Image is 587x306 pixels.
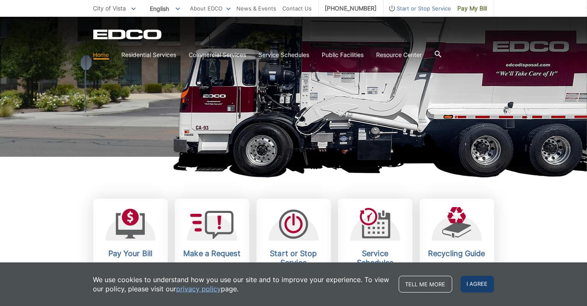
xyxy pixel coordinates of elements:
[181,249,243,258] h2: Make a Request
[426,249,488,258] h2: Recycling Guide
[122,50,177,60] a: Residential Services
[144,2,186,16] span: English
[237,4,277,13] a: News & Events
[458,4,487,13] span: Pay My Bill
[344,249,406,267] h2: Service Schedules
[100,249,161,258] h2: Pay Your Bill
[399,276,452,293] a: Tell me more
[259,50,310,60] a: Service Schedules
[93,275,390,293] p: We use cookies to understand how you use our site and to improve your experience. To view our pol...
[263,249,325,267] h2: Start or Stop Service
[93,29,163,39] a: EDCD logo. Return to the homepage.
[322,50,364,60] a: Public Facilities
[377,50,422,60] a: Resource Center
[93,5,126,12] span: City of Vista
[190,4,231,13] a: About EDCO
[283,4,312,13] a: Contact Us
[93,50,109,60] a: Home
[177,284,221,293] a: privacy policy
[189,50,246,60] a: Commercial Services
[461,276,494,293] span: I agree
